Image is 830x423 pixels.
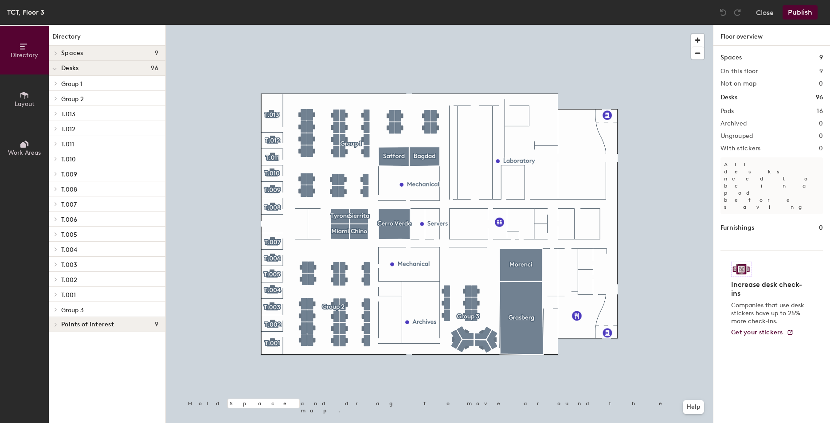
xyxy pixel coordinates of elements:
[151,65,158,72] span: 96
[61,156,76,163] span: T.010
[756,5,774,20] button: Close
[15,100,35,108] span: Layout
[7,7,44,18] div: TCT, Floor 3
[61,291,76,299] span: T.001
[733,8,742,17] img: Redo
[61,216,77,223] span: T.006
[731,302,807,325] p: Companies that use desk stickers have up to 25% more check-ins.
[61,125,75,133] span: T.012
[61,95,84,103] span: Group 2
[8,149,41,157] span: Work Areas
[819,145,823,152] h2: 0
[61,231,77,239] span: T.005
[817,108,823,115] h2: 16
[819,53,823,63] h1: 9
[819,68,823,75] h2: 9
[61,110,75,118] span: T.013
[713,25,830,46] h1: Floor overview
[720,80,756,87] h2: Not on map
[61,171,77,178] span: T.009
[720,53,742,63] h1: Spaces
[720,157,823,214] p: All desks need to be in a pod before saving
[683,400,704,414] button: Help
[61,80,82,88] span: Group 1
[819,223,823,233] h1: 0
[720,145,761,152] h2: With stickers
[720,108,734,115] h2: Pods
[720,120,747,127] h2: Archived
[61,65,78,72] span: Desks
[731,262,752,277] img: Sticker logo
[720,223,754,233] h1: Furnishings
[61,246,77,254] span: T.004
[61,50,83,57] span: Spaces
[819,80,823,87] h2: 0
[11,51,38,59] span: Directory
[783,5,818,20] button: Publish
[155,321,158,328] span: 9
[720,133,753,140] h2: Ungrouped
[61,201,77,208] span: T.007
[731,329,783,336] span: Get your stickers
[720,93,737,102] h1: Desks
[61,141,74,148] span: T.011
[61,261,77,269] span: T.003
[49,32,165,46] h1: Directory
[816,93,823,102] h1: 96
[61,186,77,193] span: T.008
[61,306,84,314] span: Group 3
[61,276,77,284] span: T.002
[155,50,158,57] span: 9
[719,8,728,17] img: Undo
[731,329,794,337] a: Get your stickers
[819,133,823,140] h2: 0
[819,120,823,127] h2: 0
[731,280,807,298] h4: Increase desk check-ins
[720,68,758,75] h2: On this floor
[61,321,114,328] span: Points of interest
